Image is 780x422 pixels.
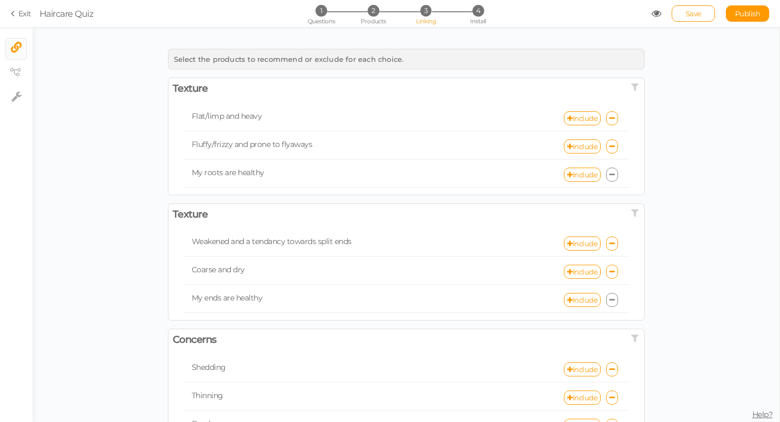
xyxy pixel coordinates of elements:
span: Linking [416,17,435,25]
span: Install [470,17,486,25]
span: Help? [752,410,773,419]
span: Shedding [192,362,226,372]
span: Texture [173,208,208,221]
a: Include [564,293,601,307]
a: Include [564,168,601,182]
span: Products [361,17,386,25]
span: My roots are healthy [192,168,264,177]
a: Exit [11,8,31,19]
span: 4 [472,5,484,16]
span: Select the products to recommend or exclude for each choice. [174,55,404,63]
span: Save [686,9,701,18]
a: Include [564,362,601,376]
li: 1 Questions [296,5,346,16]
span: Thinning [192,391,223,400]
li: 3 Linking [401,5,451,16]
span: Publish [735,9,760,18]
span: My ends are healthy [192,293,263,303]
span: 2 [368,5,379,16]
li: 2 Products [348,5,399,16]
a: Include [564,265,601,279]
span: Coarse and dry [192,265,245,274]
span: Concerns [173,334,217,346]
a: Include [564,391,601,405]
a: Include [564,236,601,251]
a: Include [564,111,601,125]
li: 4 Install [453,5,503,16]
span: Texture [173,82,208,95]
span: 1 [315,5,327,16]
span: Fluffy/frizzy and prone to flyaways [192,139,313,149]
span: 3 [420,5,432,16]
div: Haircare Quiz [40,7,94,20]
span: Flat/limp and heavy [192,111,262,121]
a: Include [564,139,601,154]
div: Save [672,5,715,22]
span: Weakened and a tendancy towards split ends [192,236,352,246]
span: Questions [308,17,335,25]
